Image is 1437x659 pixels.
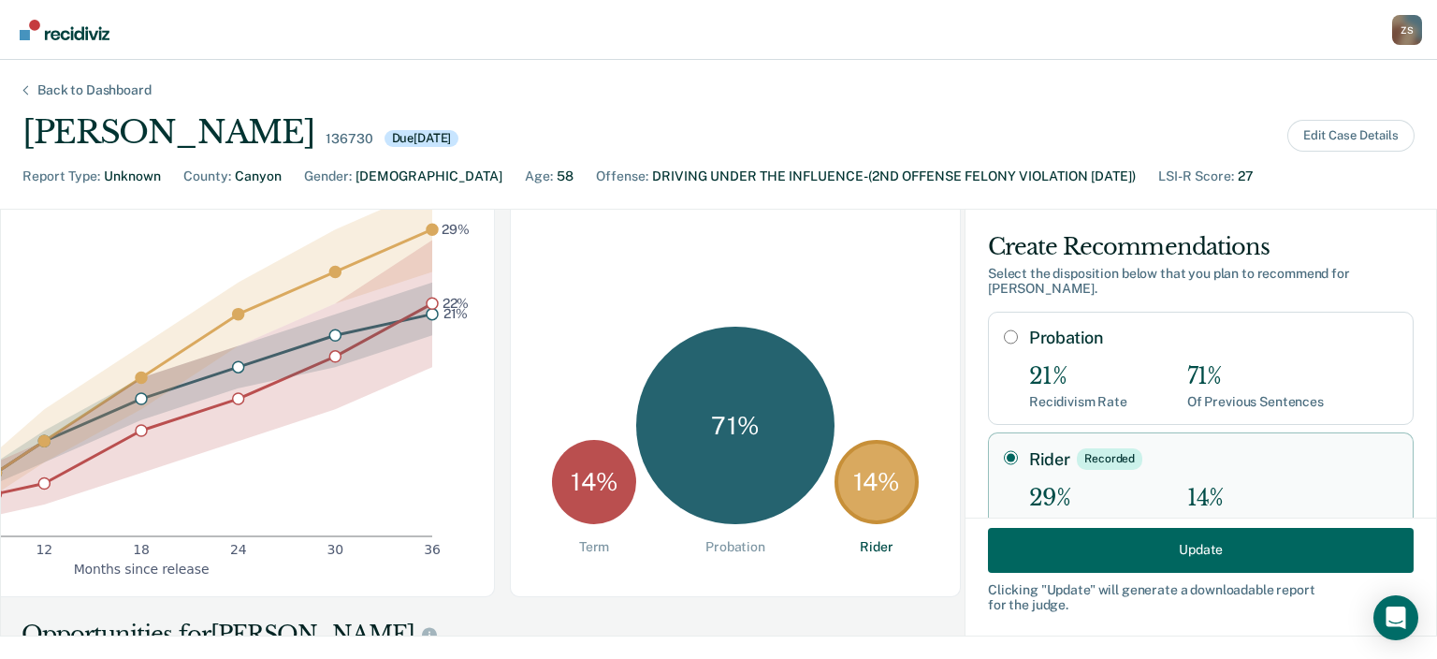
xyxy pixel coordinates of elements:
div: Clicking " Update " will generate a downloadable report for the judge. [988,581,1414,613]
div: Gender : [304,167,352,186]
div: 27 [1238,167,1254,186]
text: 30 [327,542,344,557]
text: 22% [443,295,470,310]
text: 18 [133,542,150,557]
g: x-axis label [74,562,210,577]
div: DRIVING UNDER THE INFLUENCE-(2ND OFFENSE FELONY VIOLATION [DATE]) [652,167,1136,186]
div: Open Intercom Messenger [1373,595,1418,640]
label: Probation [1029,328,1398,348]
div: Report Type : [22,167,100,186]
div: Unknown [104,167,161,186]
img: Recidiviz [20,20,109,40]
text: 21% [443,306,469,321]
div: 14% [1187,485,1324,512]
div: Term [579,539,609,555]
div: Select the disposition below that you plan to recommend for [PERSON_NAME] . [988,266,1414,298]
div: 14 % [835,440,919,524]
div: Offense : [596,167,648,186]
div: 71 % [636,327,834,524]
div: [DEMOGRAPHIC_DATA] [356,167,502,186]
div: Of Previous Sentences [1187,394,1324,410]
div: Back to Dashboard [15,82,174,98]
div: 21% [1029,363,1127,390]
text: 12 [36,542,53,557]
div: 58 [557,167,573,186]
div: 14 % [552,440,636,524]
button: Update [988,527,1414,572]
div: LSI-R Score : [1158,167,1234,186]
text: 36 [424,542,441,557]
div: 71% [1187,363,1324,390]
div: Recorded [1077,448,1142,469]
div: Recidivism Rate [1029,516,1127,532]
div: County : [183,167,231,186]
div: Z S [1392,15,1422,45]
div: Create Recommendations [988,232,1414,262]
text: 29% [442,221,470,236]
div: Recidivism Rate [1029,394,1127,410]
text: Months since release [74,562,210,577]
div: Probation [705,539,765,555]
div: [PERSON_NAME] [22,113,314,152]
div: Of Previous Sentences [1187,516,1324,532]
button: Profile dropdown button [1392,15,1422,45]
button: Edit Case Details [1287,120,1415,152]
div: Age : [525,167,553,186]
label: Rider [1029,448,1398,469]
div: 29% [1029,485,1127,512]
text: 24 [230,542,247,557]
div: 136730 [326,131,372,147]
div: Due [DATE] [385,130,459,147]
div: Canyon [235,167,282,186]
div: Rider [860,539,893,555]
g: text [442,221,470,320]
div: Opportunities for [PERSON_NAME] [22,620,944,650]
